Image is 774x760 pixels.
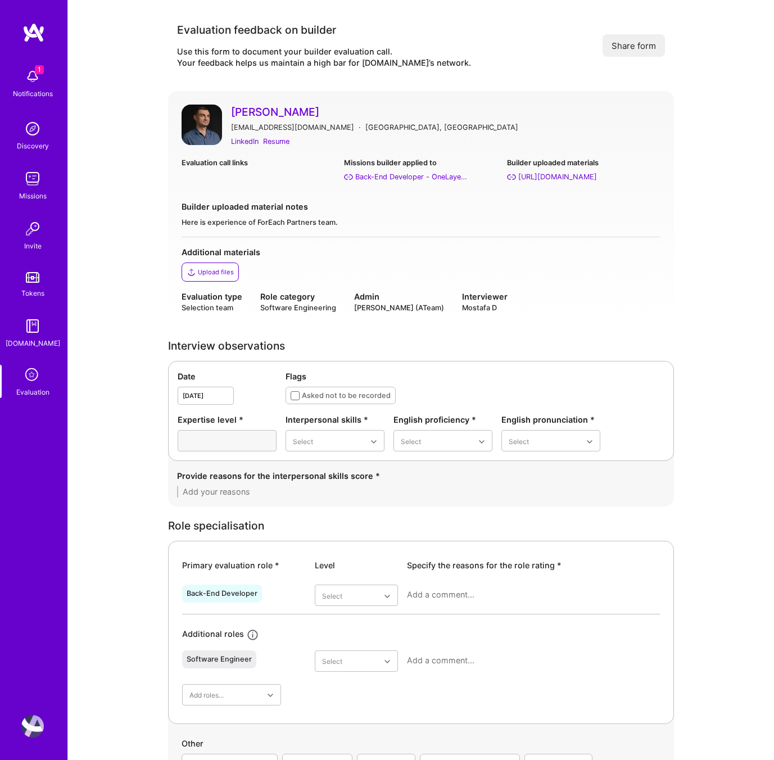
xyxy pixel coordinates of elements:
[178,414,277,426] div: Expertise level *
[393,414,492,426] div: English proficiency *
[384,659,390,664] i: icon Chevron
[26,272,39,283] img: tokens
[302,390,391,401] div: Asked not to be recorded
[13,88,53,99] div: Notifications
[286,414,384,426] div: Interpersonal skills *
[182,217,660,228] div: Here is experience of ForEach Partners team.
[187,655,252,664] div: Software Engineer
[24,240,42,252] div: Invite
[507,171,660,183] a: [URL][DOMAIN_NAME]
[587,439,592,445] i: icon Chevron
[182,302,242,313] div: Selection team
[16,386,49,398] div: Evaluation
[21,315,44,337] img: guide book
[22,22,45,43] img: logo
[246,628,259,641] i: icon Info
[293,435,313,447] div: Select
[322,655,342,667] div: Select
[354,302,444,313] div: [PERSON_NAME] (ATeam)
[168,340,674,352] div: Interview observations
[507,173,516,182] i: https://foreachpartners.com/portfolio
[407,559,660,571] div: Specify the reasons for the role rating *
[182,201,660,212] div: Builder uploaded material notes
[365,121,518,133] div: [GEOGRAPHIC_DATA], [GEOGRAPHIC_DATA]
[177,46,471,69] div: Use this form to document your builder evaluation call. Your feedback helps us maintain a high ba...
[178,370,277,382] div: Date
[268,693,273,698] i: icon Chevron
[22,365,43,386] i: icon SelectionTeam
[182,628,244,641] div: Additional roles
[21,65,44,88] img: bell
[21,287,44,299] div: Tokens
[21,218,44,240] img: Invite
[21,168,44,190] img: teamwork
[6,337,60,349] div: [DOMAIN_NAME]
[507,157,660,169] div: Builder uploaded materials
[260,302,336,313] div: Software Engineering
[182,105,222,148] a: User Avatar
[35,65,44,74] span: 1
[182,157,335,169] div: Evaluation call links
[371,439,377,445] i: icon Chevron
[187,589,257,598] div: Back-End Developer
[231,105,660,119] a: [PERSON_NAME]
[518,171,597,183] div: https://foreachpartners.com/portfolio
[286,370,664,382] div: Flags
[168,520,674,532] div: Role specialisation
[231,121,354,133] div: [EMAIL_ADDRESS][DOMAIN_NAME]
[315,559,398,571] div: Level
[401,435,421,447] div: Select
[344,173,353,182] i: Back-End Developer - OneLayer: Backend Go Team
[603,34,665,57] button: Share form
[182,738,660,754] div: Other
[182,246,660,258] div: Additional materials
[187,268,196,277] i: icon Upload2
[198,268,234,277] div: Upload files
[189,689,224,701] div: Add roles...
[17,140,49,152] div: Discovery
[177,22,471,37] div: Evaluation feedback on builder
[177,470,665,482] div: Provide reasons for the interpersonal skills score *
[19,715,47,738] a: User Avatar
[355,171,468,183] div: Back-End Developer - OneLayer: Backend Go Team
[21,117,44,140] img: discovery
[344,157,497,169] div: Missions builder applied to
[231,135,259,147] a: LinkedIn
[21,715,44,738] img: User Avatar
[509,435,529,447] div: Select
[182,105,222,145] img: User Avatar
[260,291,336,302] div: Role category
[263,135,289,147] a: Resume
[322,590,342,601] div: Select
[384,594,390,599] i: icon Chevron
[344,171,497,183] a: Back-End Developer - OneLayer: Backend Go Team
[479,439,485,445] i: icon Chevron
[182,291,242,302] div: Evaluation type
[354,291,444,302] div: Admin
[462,302,508,313] div: Mostafa D
[501,414,600,426] div: English pronunciation *
[359,121,361,133] div: ·
[182,559,306,571] div: Primary evaluation role *
[19,190,47,202] div: Missions
[462,291,508,302] div: Interviewer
